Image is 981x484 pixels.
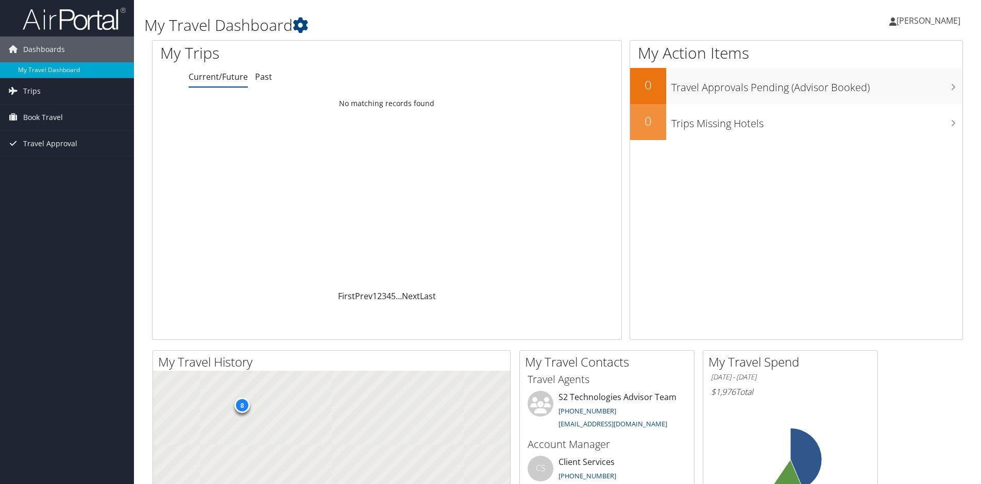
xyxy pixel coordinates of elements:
a: 0Travel Approvals Pending (Advisor Booked) [630,68,962,104]
a: Last [420,290,436,302]
h6: [DATE] - [DATE] [711,372,870,382]
a: Prev [355,290,373,302]
li: S2 Technologies Advisor Team [522,391,691,433]
div: 8 [234,397,250,413]
h6: Total [711,386,870,397]
span: Dashboards [23,37,65,62]
td: No matching records found [153,94,621,113]
a: 4 [386,290,391,302]
span: [PERSON_NAME] [897,15,960,26]
a: [PHONE_NUMBER] [559,471,616,480]
h3: Travel Agents [528,372,686,387]
span: $1,976 [711,386,736,397]
a: 1 [373,290,377,302]
img: airportal-logo.png [23,7,126,31]
a: 5 [391,290,396,302]
h2: My Travel Contacts [525,353,694,371]
a: 2 [377,290,382,302]
h3: Account Manager [528,437,686,452]
a: Past [255,71,272,82]
h2: My Travel History [158,353,510,371]
h2: 0 [630,112,666,130]
h1: My Travel Dashboard [144,14,695,36]
h2: 0 [630,76,666,94]
a: Next [402,290,420,302]
span: Travel Approval [23,131,77,157]
a: [PERSON_NAME] [889,5,971,36]
a: 3 [382,290,386,302]
h3: Trips Missing Hotels [671,111,962,131]
a: Current/Future [189,71,248,82]
h1: My Action Items [630,42,962,64]
span: Book Travel [23,105,63,130]
a: 0Trips Missing Hotels [630,104,962,140]
a: First [338,290,355,302]
h1: My Trips [160,42,418,64]
h3: Travel Approvals Pending (Advisor Booked) [671,75,962,95]
span: … [396,290,402,302]
span: Trips [23,78,41,104]
a: [EMAIL_ADDRESS][DOMAIN_NAME] [559,419,667,428]
div: CS [528,456,553,481]
a: [PHONE_NUMBER] [559,406,616,416]
h2: My Travel Spend [708,353,877,371]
